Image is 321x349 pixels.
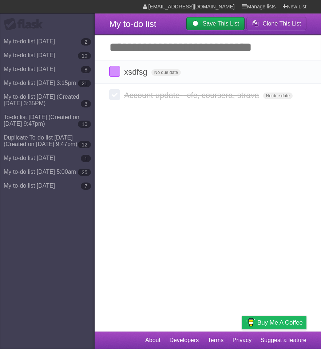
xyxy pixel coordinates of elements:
[257,316,303,329] span: Buy me a coffee
[78,52,91,59] b: 10
[109,66,120,77] label: Done
[186,17,245,30] a: Save This List
[246,17,306,30] button: Clone This List
[263,93,293,99] span: No due date
[78,141,91,148] b: 12
[246,316,255,329] img: Buy me a coffee
[78,80,91,87] b: 21
[203,20,239,27] b: Save This List
[4,18,47,31] div: Flask
[242,316,306,329] a: Buy me a coffee
[109,19,156,29] span: My to-do list
[81,100,91,107] b: 3
[208,333,224,347] a: Terms
[109,89,120,100] label: Done
[78,121,91,128] b: 10
[81,155,91,162] b: 1
[262,20,301,27] b: Clone This List
[124,91,261,100] span: Account update - cfc, coursera, strava
[261,333,306,347] a: Suggest a feature
[151,69,181,76] span: No due date
[81,66,91,73] b: 8
[81,38,91,46] b: 2
[78,169,91,176] b: 25
[81,183,91,190] b: 7
[233,333,251,347] a: Privacy
[145,333,160,347] a: About
[124,67,149,77] span: xsdfsg
[169,333,199,347] a: Developers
